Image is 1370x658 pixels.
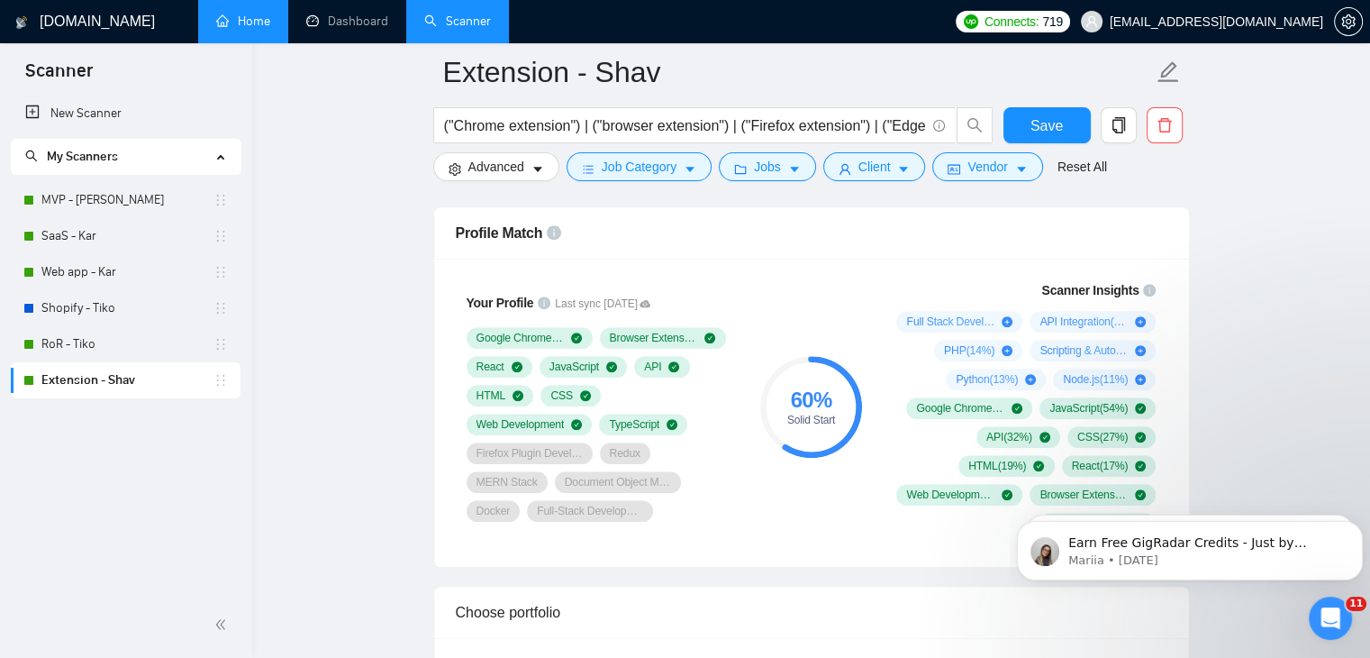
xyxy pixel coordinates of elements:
span: folder [734,162,747,176]
span: idcard [948,162,960,176]
div: 60 % [760,389,862,411]
span: caret-down [684,162,696,176]
span: copy [1102,117,1136,133]
span: plus-circle [1002,316,1012,327]
span: plus-circle [1135,316,1146,327]
span: Python ( 13 %) [956,372,1018,387]
button: userClientcaret-down [823,152,926,181]
span: holder [213,193,228,207]
span: info-circle [538,297,550,309]
span: holder [213,265,228,279]
span: CSS ( 27 %) [1077,430,1128,444]
span: check-circle [580,390,591,401]
span: check-circle [1135,432,1146,443]
span: PHP ( 14 %) [944,343,994,358]
a: Extension - Shav [41,362,213,398]
span: Node.js ( 11 %) [1063,372,1128,387]
span: JavaScript ( 54 %) [1049,401,1128,416]
span: plus-circle [1135,345,1146,356]
span: Jobs [754,157,781,177]
span: Scanner [11,58,107,96]
li: RoR - Tiko [11,326,240,362]
span: user [1085,15,1098,28]
a: Web app - Kar [41,254,213,290]
span: Job Category [602,157,676,177]
span: HTML ( 19 %) [968,459,1026,473]
span: 11 [1346,597,1366,611]
a: Shopify - Tiko [41,290,213,326]
button: setting [1334,7,1363,36]
button: delete [1147,107,1183,143]
span: check-circle [606,361,617,372]
span: React [476,360,504,374]
span: check-circle [1135,403,1146,414]
iframe: Intercom live chat [1309,597,1352,640]
span: check-circle [1135,461,1146,471]
span: TypeScript [609,417,659,432]
input: Scanner name... [443,50,1153,95]
span: holder [213,301,228,315]
span: check-circle [512,361,522,372]
li: Shopify - Tiko [11,290,240,326]
li: MVP - Kar [11,182,240,218]
span: API [644,360,661,374]
span: Web Development [476,417,565,432]
span: holder [213,229,228,243]
span: setting [449,162,461,176]
span: Full-Stack Development [537,504,643,518]
a: homeHome [216,14,270,29]
span: Full Stack Development ( 59 %) [906,315,994,329]
span: search [957,117,992,133]
span: check-circle [1002,489,1012,500]
span: caret-down [1015,162,1028,176]
li: Web app - Kar [11,254,240,290]
span: delete [1148,117,1182,133]
a: searchScanner [424,14,491,29]
span: user [839,162,851,176]
iframe: Intercom notifications message [1010,483,1370,609]
span: plus-circle [1135,374,1146,385]
span: JavaScript [549,360,599,374]
span: API Integration ( 19 %) [1039,315,1128,329]
span: Browser Extension [610,331,698,345]
span: caret-down [788,162,801,176]
span: info-circle [1143,284,1156,297]
span: check-circle [571,419,582,430]
span: check-circle [513,390,523,401]
span: Your Profile [467,296,534,310]
a: Reset All [1057,157,1107,177]
span: Redux [610,446,640,461]
span: Vendor [967,157,1007,177]
span: Save [1030,114,1063,137]
span: check-circle [667,419,677,430]
img: upwork-logo.png [964,14,978,29]
span: plus-circle [1025,374,1036,385]
li: New Scanner [11,96,240,132]
span: Docker [476,504,511,518]
span: Profile Match [456,225,543,241]
span: Scripting & Automation ( 14 %) [1039,343,1128,358]
span: bars [582,162,594,176]
span: 719 [1042,12,1062,32]
span: check-circle [1012,403,1022,414]
button: search [957,107,993,143]
span: CSS [550,388,573,403]
span: Firefox Plugin Development [476,446,583,461]
a: setting [1334,14,1363,29]
span: caret-down [897,162,910,176]
span: check-circle [1039,432,1050,443]
span: plus-circle [1002,345,1012,356]
span: caret-down [531,162,544,176]
span: API ( 32 %) [986,430,1032,444]
span: My Scanners [25,149,118,164]
span: check-circle [668,361,679,372]
span: Google Chrome Extension ( 57 %) [916,401,1004,416]
span: double-left [214,616,232,634]
span: Client [858,157,891,177]
a: dashboardDashboard [306,14,388,29]
button: idcardVendorcaret-down [932,152,1042,181]
span: holder [213,337,228,352]
span: info-circle [547,225,561,240]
